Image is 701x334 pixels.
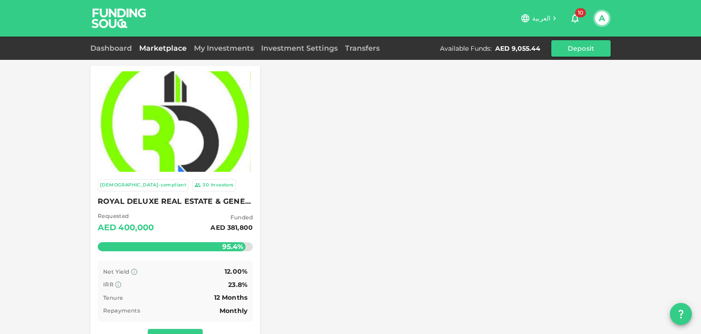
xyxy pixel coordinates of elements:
button: question [670,303,692,325]
span: 23.8% [228,281,247,289]
a: Investment Settings [257,44,341,53]
a: My Investments [190,44,257,53]
div: Remaining : [98,234,125,243]
div: Available Funds : [440,44,492,53]
span: Tenure [103,294,123,301]
button: A [595,11,609,25]
span: 10 [575,8,586,17]
button: 10 [566,9,584,27]
span: العربية [532,14,550,22]
span: 12 Months [214,293,247,302]
div: AED 18,200.00 [126,234,160,243]
div: AED 9,055.44 [495,44,540,53]
span: Net Yield [103,268,130,275]
a: Marketplace [136,44,190,53]
span: Funded [210,213,253,222]
span: 12.00% [225,267,247,276]
div: 30 [203,181,209,189]
button: Deposit [551,40,611,57]
span: Repayments [103,307,140,314]
span: Requested [98,212,154,221]
img: Marketplace Logo [99,46,251,197]
span: Monthly [220,307,247,315]
span: IRR [103,281,114,288]
a: Dashboard [90,44,136,53]
div: [DEMOGRAPHIC_DATA]-compliant [100,181,186,189]
div: Investors [211,181,234,189]
span: ROYAL DELUXE REAL ESTATE & GENERAL MAINTENANCE - L.L.C - O.P.C [98,195,253,208]
a: Transfers [341,44,383,53]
